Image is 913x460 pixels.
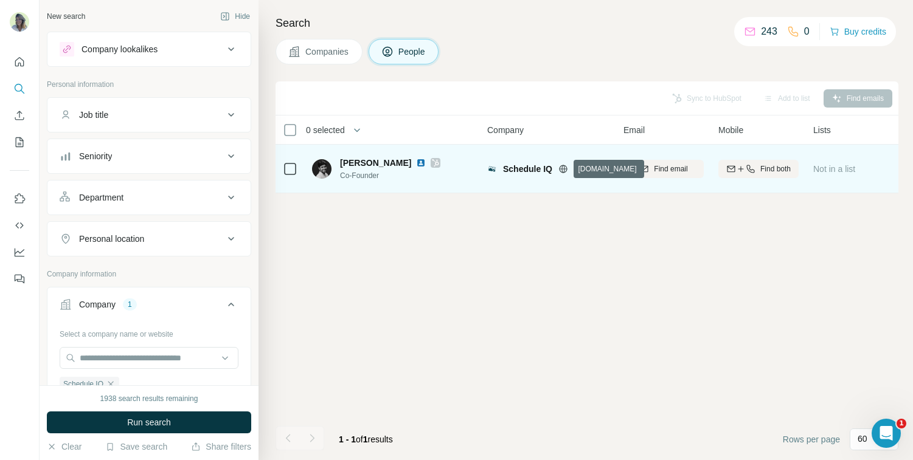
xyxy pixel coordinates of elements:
div: Personal location [79,233,144,245]
button: Dashboard [10,241,29,263]
div: Select a company name or website [60,324,238,340]
span: Schedule IQ [503,163,552,175]
button: Share filters [191,441,251,453]
p: Company information [47,269,251,280]
p: 0 [804,24,810,39]
span: People [398,46,426,58]
button: My lists [10,131,29,153]
button: Find email [623,160,704,178]
span: 0 selected [306,124,345,136]
p: 243 [761,24,777,39]
button: Clear [47,441,82,453]
span: Lists [813,124,831,136]
button: Company lookalikes [47,35,251,64]
span: Mobile [718,124,743,136]
button: Find both [718,160,799,178]
button: Quick start [10,51,29,73]
button: Run search [47,411,251,433]
span: [PERSON_NAME] [340,157,411,169]
span: Company [487,124,524,136]
span: Email [623,124,645,136]
button: Enrich CSV [10,105,29,126]
p: Personal information [47,79,251,90]
span: Companies [305,46,350,58]
span: 1 - 1 [339,434,356,444]
button: Department [47,183,251,212]
h4: Search [276,15,898,32]
button: Save search [105,441,167,453]
div: New search [47,11,85,22]
span: results [339,434,393,444]
button: Seniority [47,142,251,171]
img: LinkedIn logo [416,158,426,168]
span: Run search [127,416,171,428]
p: 60 [858,433,867,445]
div: Job title [79,109,108,121]
span: Rows per page [783,433,840,445]
span: 1 [363,434,368,444]
div: 1938 search results remaining [100,393,198,404]
button: Feedback [10,268,29,290]
button: Use Surfe API [10,215,29,236]
span: Co-Founder [340,170,440,181]
div: Seniority [79,150,112,162]
span: 1 [897,419,906,428]
iframe: Intercom live chat [872,419,901,448]
button: Company1 [47,290,251,324]
span: Find email [654,163,687,174]
img: Avatar [312,159,332,179]
div: Company lookalikes [82,43,158,55]
div: Company [79,298,116,311]
button: Personal location [47,224,251,253]
div: Department [79,191,123,204]
button: Search [10,78,29,100]
button: Job title [47,100,251,129]
span: Not in a list [813,164,855,174]
div: 1 [123,299,137,310]
img: Avatar [10,12,29,32]
span: Find both [760,163,791,174]
button: Hide [212,7,259,26]
span: of [356,434,363,444]
button: Buy credits [830,23,886,40]
span: Schedule IQ [63,379,103,390]
img: Logo of Schedule IQ [487,164,497,174]
button: Use Surfe on LinkedIn [10,188,29,210]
